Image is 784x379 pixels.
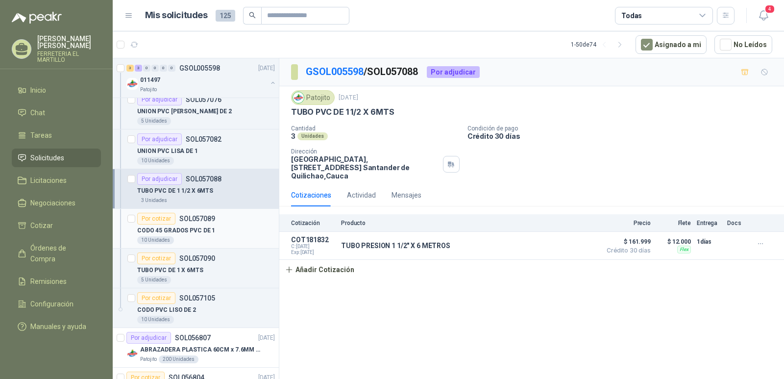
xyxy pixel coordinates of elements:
[216,10,235,22] span: 125
[137,107,232,116] p: UNION PVC [PERSON_NAME] DE 2
[291,220,335,227] p: Cotización
[137,157,174,165] div: 10 Unidades
[306,66,364,77] a: GSOL005598
[714,35,772,54] button: No Leídos
[151,65,159,72] div: 0
[291,125,460,132] p: Cantidad
[12,171,101,190] a: Licitaciones
[291,107,394,117] p: TUBO PVC DE 1 1/2 X 6MTS
[602,220,651,227] p: Precio
[137,133,182,145] div: Por adjudicar
[636,35,707,54] button: Asignado a mi
[140,86,157,94] p: Patojito
[126,332,171,344] div: Por adjudicar
[12,295,101,313] a: Configuración
[30,152,64,163] span: Solicitudes
[30,321,86,332] span: Manuales y ayuda
[30,276,67,287] span: Remisiones
[179,255,215,262] p: SOL057090
[113,129,279,169] a: Por adjudicarSOL057082UNION PVC LISA DE 110 Unidades
[621,10,642,21] div: Todas
[279,260,360,279] button: Añadir Cotización
[30,130,52,141] span: Tareas
[657,220,691,227] p: Flete
[30,198,75,208] span: Negociaciones
[159,355,198,363] div: 200 Unidades
[140,345,262,354] p: ABRAZADERA PLASTICA 60CM x 7.6MM ANCHA
[126,78,138,90] img: Company Logo
[291,236,335,244] p: COT181832
[137,292,175,304] div: Por cotizar
[297,132,328,140] div: Unidades
[145,8,208,23] h1: Mis solicitudes
[179,215,215,222] p: SOL057089
[137,197,171,204] div: 3 Unidades
[291,250,335,255] span: Exp: [DATE]
[137,147,198,156] p: UNION PVC LISA DE 1
[137,276,171,284] div: 5 Unidades
[140,76,160,85] p: 011497
[137,173,182,185] div: Por adjudicar
[258,64,275,73] p: [DATE]
[291,155,439,180] p: [GEOGRAPHIC_DATA], [STREET_ADDRESS] Santander de Quilichao , Cauca
[12,216,101,235] a: Cotizar
[291,244,335,250] span: C: [DATE]
[143,65,150,72] div: 0
[137,117,171,125] div: 5 Unidades
[113,90,279,129] a: Por adjudicarSOL057076UNION PVC [PERSON_NAME] DE 25 Unidades
[137,186,213,196] p: TUBO PVC DE 1 1/2 X 6MTS
[37,35,101,49] p: [PERSON_NAME] [PERSON_NAME]
[258,333,275,343] p: [DATE]
[392,190,421,201] div: Mensajes
[12,194,101,212] a: Negociaciones
[126,348,138,359] img: Company Logo
[341,220,596,227] p: Producto
[291,148,439,155] p: Dirección
[113,169,279,209] a: Por adjudicarSOL057088TUBO PVC DE 1 1/2 X 6MTS3 Unidades
[697,220,721,227] p: Entrega
[30,299,73,309] span: Configuración
[186,136,221,143] p: SOL057082
[341,242,450,250] p: TUBO PRESION 1 1/2" X 6 METROS
[186,96,221,103] p: SOL057076
[137,266,203,275] p: TUBO PVC DE 1 X 6MTS
[12,81,101,100] a: Inicio
[291,190,331,201] div: Cotizaciones
[126,62,277,94] a: 3 3 0 0 0 0 GSOL005598[DATE] Company Logo011497Patojito
[113,328,279,368] a: Por adjudicarSOL056807[DATE] Company LogoABRAZADERA PLASTICA 60CM x 7.6MM ANCHAPatojito200 Unidades
[137,253,175,264] div: Por cotizar
[12,103,101,122] a: Chat
[657,236,691,248] p: $ 12.000
[168,65,175,72] div: 0
[113,288,279,328] a: Por cotizarSOL057105CODO PVC LISO DE 210 Unidades
[467,132,780,140] p: Crédito 30 días
[137,94,182,105] div: Por adjudicar
[179,295,215,302] p: SOL057105
[137,213,175,225] div: Por cotizar
[30,107,45,118] span: Chat
[137,316,174,324] div: 10 Unidades
[175,334,211,341] p: SOL056807
[12,126,101,145] a: Tareas
[30,175,67,186] span: Licitaciones
[137,236,174,244] div: 10 Unidades
[571,37,628,52] div: 1 - 50 de 74
[291,132,295,140] p: 3
[113,249,279,288] a: Por cotizarSOL057090TUBO PVC DE 1 X 6MTS5 Unidades
[12,317,101,336] a: Manuales y ayuda
[12,149,101,167] a: Solicitudes
[30,85,46,96] span: Inicio
[137,226,215,235] p: CODO 45 GRADOS PVC DE 1
[12,12,62,24] img: Logo peakr
[186,176,221,182] p: SOL057088
[677,246,691,253] div: Flex
[291,90,335,105] div: Patojito
[293,92,304,103] img: Company Logo
[160,65,167,72] div: 0
[467,125,780,132] p: Condición de pago
[427,66,480,78] div: Por adjudicar
[37,51,101,63] p: FERRETERIA EL MARTILLO
[126,65,134,72] div: 3
[135,65,142,72] div: 3
[755,7,772,25] button: 4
